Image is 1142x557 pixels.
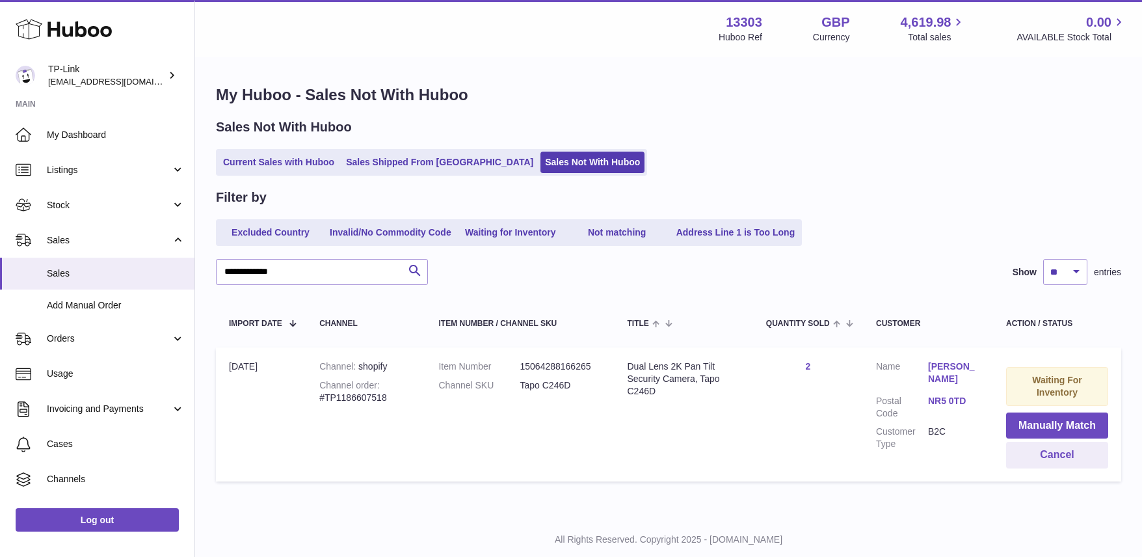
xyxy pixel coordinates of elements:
div: Dual Lens 2K Pan Tilt Security Camera, Tapo C246D [627,360,739,398]
span: My Dashboard [47,129,185,141]
a: Log out [16,508,179,532]
span: Listings [47,164,171,176]
span: Sales [47,234,171,247]
div: #TP1186607518 [319,379,412,404]
button: Cancel [1006,442,1108,469]
span: Usage [47,368,185,380]
a: 4,619.98 Total sales [901,14,966,44]
span: Import date [229,319,282,328]
span: Stock [47,199,171,211]
dt: Name [876,360,928,388]
span: [EMAIL_ADDRESS][DOMAIN_NAME] [48,76,191,87]
div: Action / Status [1006,319,1108,328]
dd: B2C [928,426,980,450]
img: gaby.chen@tp-link.com [16,66,35,85]
dd: Tapo C246D [520,379,601,392]
strong: 13303 [726,14,762,31]
a: Sales Shipped From [GEOGRAPHIC_DATA] [341,152,538,173]
span: 4,619.98 [901,14,951,31]
span: Channels [47,473,185,485]
div: Item Number / Channel SKU [438,319,601,328]
p: All Rights Reserved. Copyright 2025 - [DOMAIN_NAME] [206,534,1132,546]
button: Manually Match [1006,413,1108,439]
span: Sales [47,267,185,280]
dt: Item Number [438,360,520,373]
h2: Sales Not With Huboo [216,118,352,136]
div: TP-Link [48,63,165,88]
a: Excluded Country [219,222,323,243]
span: AVAILABLE Stock Total [1016,31,1126,44]
h2: Filter by [216,189,267,206]
span: entries [1094,266,1121,278]
div: shopify [319,360,412,373]
span: Orders [47,333,171,345]
a: NR5 0TD [928,395,980,407]
label: Show [1013,266,1037,278]
span: Invoicing and Payments [47,403,171,415]
span: Total sales [908,31,966,44]
strong: Channel order [319,380,380,390]
dt: Channel SKU [438,379,520,392]
div: Channel [319,319,412,328]
span: 0.00 [1086,14,1111,31]
strong: Channel [319,361,358,372]
a: Not matching [565,222,669,243]
span: Add Manual Order [47,299,185,312]
a: 0.00 AVAILABLE Stock Total [1016,14,1126,44]
dt: Customer Type [876,426,928,450]
a: Invalid/No Commodity Code [325,222,456,243]
strong: Waiting For Inventory [1032,375,1082,398]
dt: Postal Code [876,395,928,420]
td: [DATE] [216,347,306,482]
div: Customer [876,319,980,328]
a: Waiting for Inventory [458,222,563,243]
dd: 15064288166265 [520,360,601,373]
span: Title [627,319,648,328]
a: Current Sales with Huboo [219,152,339,173]
strong: GBP [821,14,849,31]
span: Quantity Sold [766,319,830,328]
a: Sales Not With Huboo [540,152,644,173]
div: Currency [813,31,850,44]
div: Huboo Ref [719,31,762,44]
span: Cases [47,438,185,450]
a: 2 [806,361,811,372]
a: [PERSON_NAME] [928,360,980,385]
a: Address Line 1 is Too Long [672,222,800,243]
h1: My Huboo - Sales Not With Huboo [216,85,1121,105]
